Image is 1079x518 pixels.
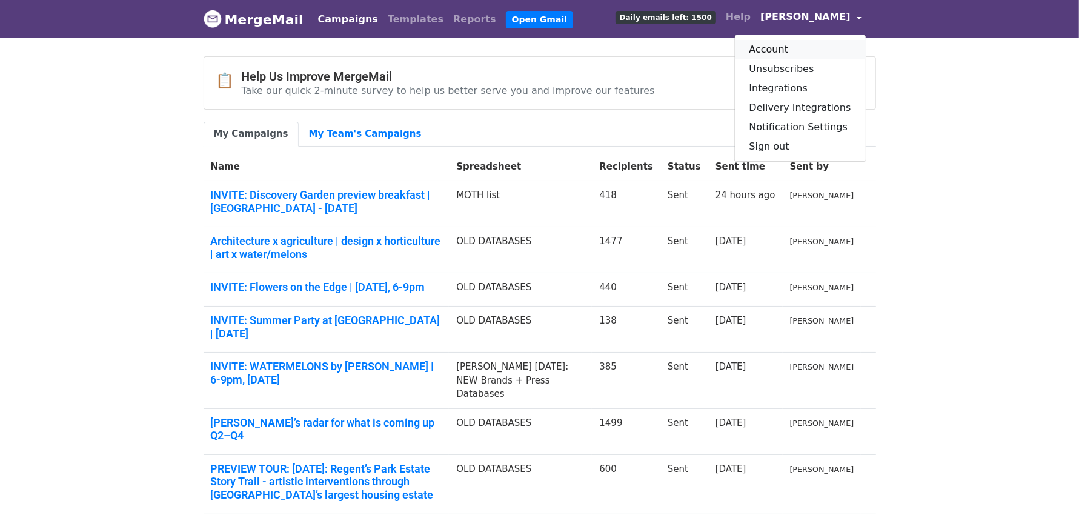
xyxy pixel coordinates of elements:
a: INVITE: Flowers on the Edge | [DATE], 6-9pm [211,281,442,294]
td: 418 [592,181,660,227]
a: [DATE] [715,236,746,247]
a: Architecture x agriculture | design x horticulture | art x water/melons [211,234,442,261]
td: MOTH list [449,181,592,227]
a: INVITE: Discovery Garden preview breakfast | [GEOGRAPHIC_DATA] - [DATE] [211,188,442,214]
a: INVITE: Summer Party at [GEOGRAPHIC_DATA] | [DATE] [211,314,442,340]
span: 📋 [216,72,242,90]
span: Daily emails left: 1500 [616,11,716,24]
div: [PERSON_NAME] [734,35,866,162]
small: [PERSON_NAME] [790,191,854,200]
small: [PERSON_NAME] [790,419,854,428]
td: 385 [592,353,660,409]
td: 138 [592,306,660,352]
td: 1477 [592,227,660,273]
td: 1499 [592,408,660,454]
td: [PERSON_NAME] [DATE]: NEW Brands + Press Databases [449,353,592,409]
a: MergeMail [204,7,304,32]
a: [DATE] [715,463,746,474]
td: Sent [660,408,708,454]
th: Sent by [783,153,862,181]
a: [DATE] [715,315,746,326]
a: [PERSON_NAME]’s radar for what is coming up Q2–Q4 [211,416,442,442]
td: Sent [660,454,708,514]
td: Sent [660,353,708,409]
td: Sent [660,227,708,273]
a: Templates [383,7,448,32]
p: Take our quick 2-minute survey to help us better serve you and improve our features [242,84,655,97]
a: My Team's Campaigns [299,122,432,147]
a: [DATE] [715,361,746,372]
td: Sent [660,306,708,352]
a: INVITE: WATERMELONS by [PERSON_NAME] | 6-9pm, [DATE] [211,360,442,386]
small: [PERSON_NAME] [790,316,854,325]
td: OLD DATABASES [449,227,592,273]
td: OLD DATABASES [449,306,592,352]
h4: Help Us Improve MergeMail [242,69,655,84]
a: [PERSON_NAME] [755,5,866,33]
a: Sign out [735,137,866,156]
td: 440 [592,273,660,307]
a: [DATE] [715,417,746,428]
th: Spreadsheet [449,153,592,181]
a: Daily emails left: 1500 [611,5,721,29]
th: Status [660,153,708,181]
span: [PERSON_NAME] [760,10,851,24]
small: [PERSON_NAME] [790,465,854,474]
th: Recipients [592,153,660,181]
a: My Campaigns [204,122,299,147]
a: Reports [448,7,501,32]
small: [PERSON_NAME] [790,362,854,371]
td: Sent [660,181,708,227]
a: Help [721,5,755,29]
a: PREVIEW TOUR: [DATE]: Regent’s Park Estate Story Trail - artistic interventions through [GEOGRAPH... [211,462,442,502]
td: Sent [660,273,708,307]
td: OLD DATABASES [449,408,592,454]
small: [PERSON_NAME] [790,237,854,246]
a: [DATE] [715,282,746,293]
a: Open Gmail [506,11,573,28]
th: Name [204,153,450,181]
a: Delivery Integrations [735,98,866,118]
a: Notification Settings [735,118,866,137]
td: OLD DATABASES [449,273,592,307]
th: Sent time [708,153,783,181]
img: MergeMail logo [204,10,222,28]
small: [PERSON_NAME] [790,283,854,292]
a: Unsubscribes [735,59,866,79]
a: Campaigns [313,7,383,32]
iframe: Chat Widget [1018,460,1079,518]
a: 24 hours ago [715,190,775,201]
td: OLD DATABASES [449,454,592,514]
td: 600 [592,454,660,514]
a: Integrations [735,79,866,98]
a: Account [735,40,866,59]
